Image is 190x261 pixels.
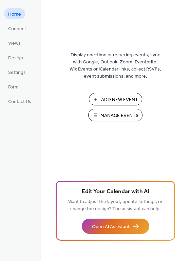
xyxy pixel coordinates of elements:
a: Home [4,8,25,19]
a: Settings [4,66,30,78]
span: Contact Us [8,98,31,105]
button: Open AI Assistant [82,219,149,234]
span: Edit Your Calendar with AI [82,187,149,197]
span: Add New Event [101,96,138,103]
span: Home [8,11,21,18]
span: Manage Events [100,112,138,119]
a: Views [4,37,25,48]
button: Manage Events [88,109,142,121]
a: Form [4,81,23,92]
span: Display one-time or recurring events, sync with Google, Outlook, Zoom, Eventbrite, Wix Events or ... [70,52,161,80]
span: Settings [8,69,26,76]
a: Connect [4,23,30,34]
span: Open AI Assistant [92,223,130,230]
span: Connect [8,25,26,33]
a: Contact Us [4,96,35,107]
span: Views [8,40,21,47]
button: Add New Event [89,93,142,105]
span: Form [8,84,19,91]
a: Design [4,52,27,63]
span: Design [8,55,23,62]
span: Want to adjust the layout, update settings, or change the design? The assistant can help. [68,197,163,214]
